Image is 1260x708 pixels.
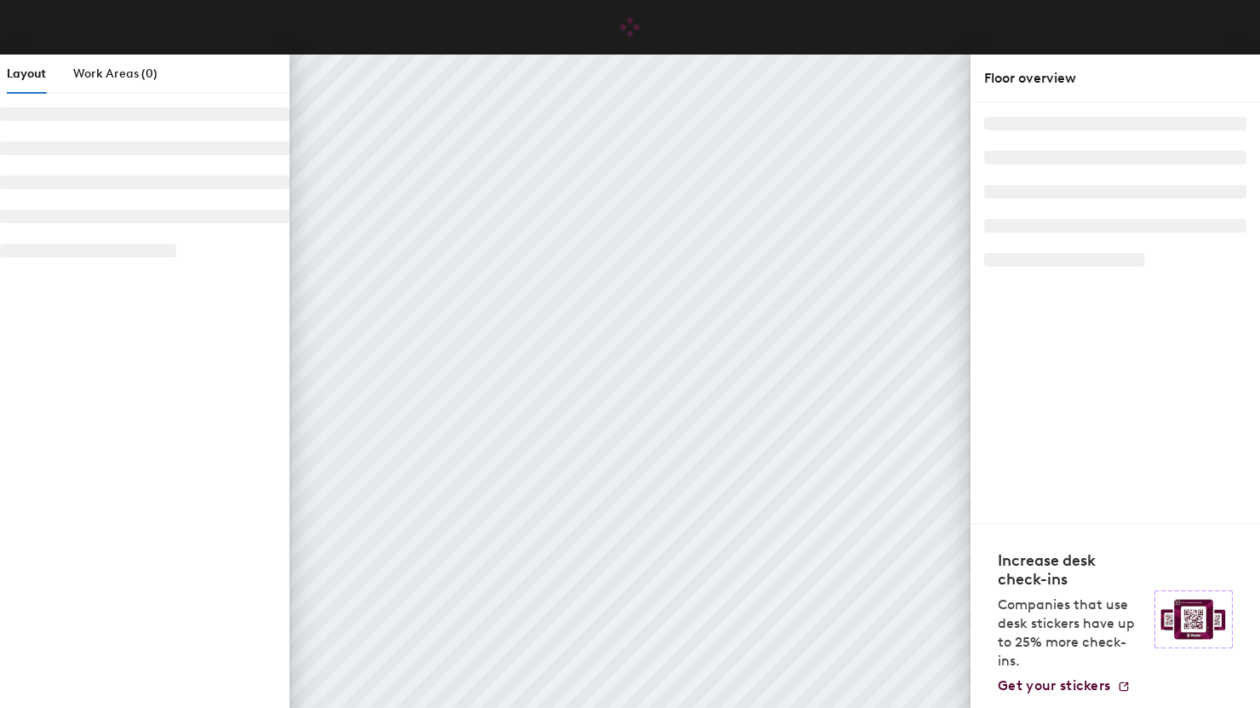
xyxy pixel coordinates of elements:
h4: Increase desk check-ins [998,551,1144,589]
span: Work Areas (0) [73,66,157,81]
div: Floor overview [984,68,1246,89]
img: Sticker logo [1154,590,1233,648]
span: Layout [7,66,46,81]
span: Get your stickers [998,677,1110,694]
a: Get your stickers [998,677,1131,694]
p: Companies that use desk stickers have up to 25% more check-ins. [998,596,1144,671]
